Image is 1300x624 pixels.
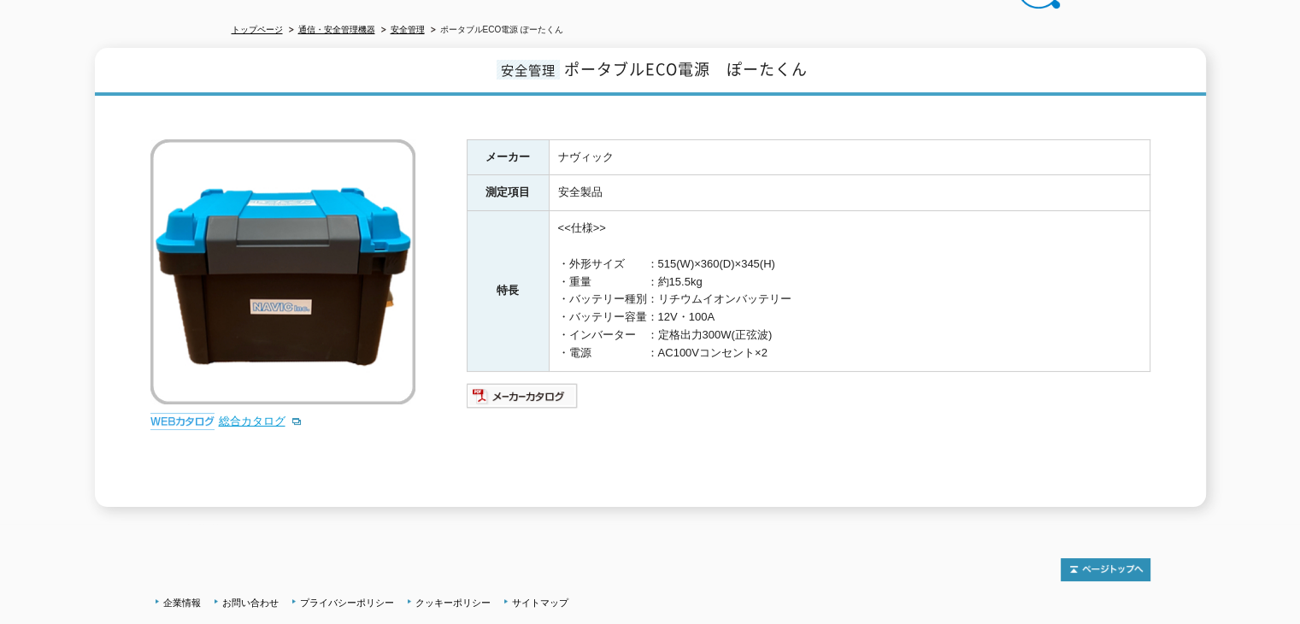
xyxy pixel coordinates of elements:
a: メーカーカタログ [467,393,579,406]
li: ポータブルECO電源 ぽーたくん [427,21,563,39]
td: ナヴィック [549,139,1150,175]
img: webカタログ [150,413,215,430]
a: 安全管理 [391,25,425,34]
th: メーカー [467,139,549,175]
a: トップページ [232,25,283,34]
th: 測定項目 [467,175,549,211]
a: お問い合わせ [222,598,279,608]
a: クッキーポリシー [415,598,491,608]
a: プライバシーポリシー [300,598,394,608]
th: 特長 [467,211,549,371]
a: 通信・安全管理機器 [298,25,375,34]
td: 安全製品 [549,175,1150,211]
a: 企業情報 [163,598,201,608]
a: 総合カタログ [219,415,303,427]
img: ポータブルECO電源 ぽーたくん [150,139,415,404]
td: <<仕様>> ・外形サイズ ：515(W)×360(D)×345(H) ・重量 ：約15.5kg ・バッテリー種別：リチウムイオンバッテリー ・バッテリー容量：12V・100A ・インバーター ... [549,211,1150,371]
img: メーカーカタログ [467,382,579,409]
span: ポータブルECO電源 ぽーたくん [564,57,808,80]
a: サイトマップ [512,598,568,608]
span: 安全管理 [497,60,560,79]
img: トップページへ [1061,558,1150,581]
